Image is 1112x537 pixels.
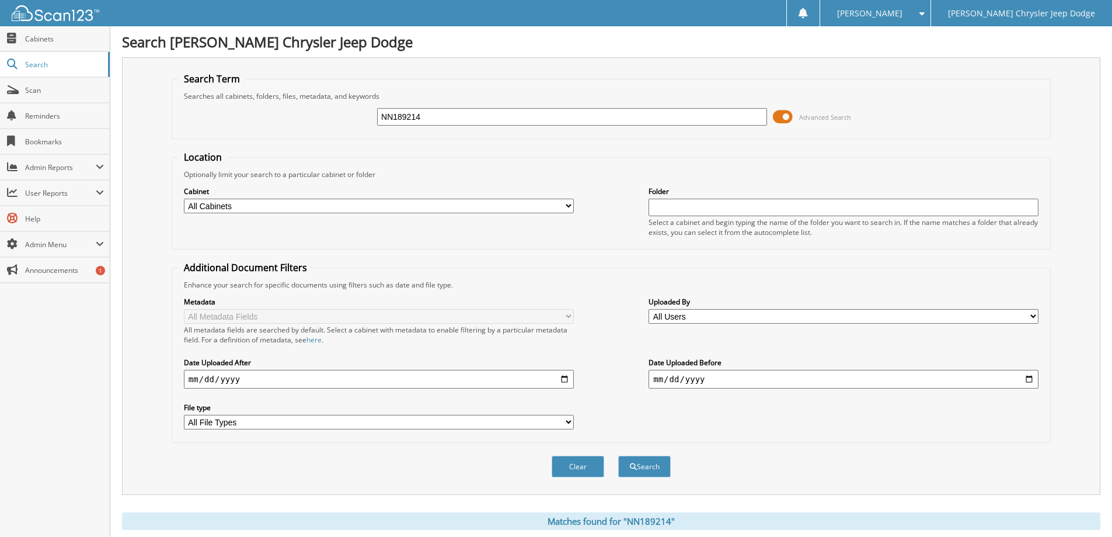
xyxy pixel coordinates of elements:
div: Matches found for "NN189214" [122,512,1100,530]
button: Search [618,456,671,477]
span: [PERSON_NAME] [837,10,902,17]
div: Optionally limit your search to a particular cabinet or folder [178,169,1044,179]
span: [PERSON_NAME] Chrysler Jeep Dodge [948,10,1095,17]
span: Scan [25,85,104,95]
label: Folder [649,186,1038,196]
span: Cabinets [25,34,104,44]
span: Search [25,60,102,70]
div: Select a cabinet and begin typing the name of the folder you want to search in. If the name match... [649,217,1038,237]
div: Searches all cabinets, folders, files, metadata, and keywords [178,91,1044,101]
div: All metadata fields are searched by default. Select a cabinet with metadata to enable filtering b... [184,325,574,345]
legend: Search Term [178,72,246,85]
label: Cabinet [184,186,574,196]
h1: Search [PERSON_NAME] Chrysler Jeep Dodge [122,32,1100,51]
legend: Location [178,151,228,164]
label: Uploaded By [649,297,1038,307]
span: Bookmarks [25,137,104,147]
span: Admin Menu [25,240,96,250]
input: end [649,370,1038,389]
label: Metadata [184,297,574,307]
div: 1 [96,266,105,275]
span: Admin Reports [25,162,96,172]
a: here [306,335,322,345]
label: Date Uploaded After [184,358,574,368]
input: start [184,370,574,389]
label: File type [184,403,574,413]
legend: Additional Document Filters [178,261,313,274]
span: Help [25,214,104,224]
span: Announcements [25,265,104,275]
span: User Reports [25,188,96,198]
label: Date Uploaded Before [649,358,1038,368]
span: Advanced Search [799,113,851,122]
button: Clear [552,456,604,477]
div: Enhance your search for specific documents using filters such as date and file type. [178,280,1044,290]
img: scan123-logo-white.svg [12,5,99,21]
span: Reminders [25,111,104,121]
